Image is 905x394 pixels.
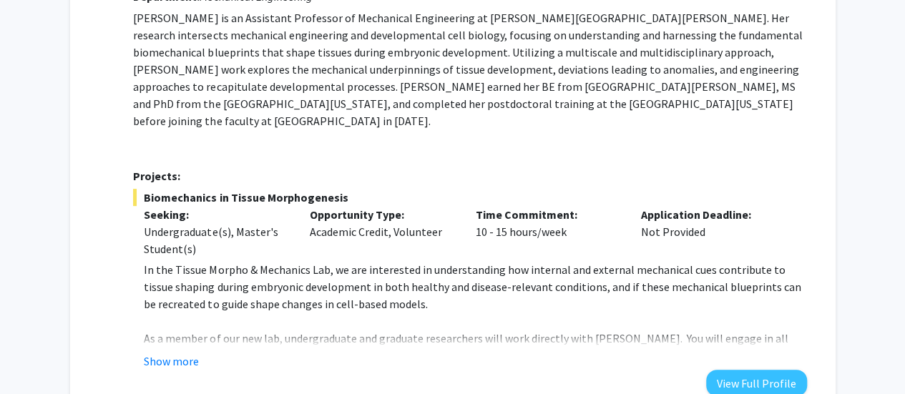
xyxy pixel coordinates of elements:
[144,353,199,370] button: Show more
[144,223,288,257] div: Undergraduate(s), Master's Student(s)
[630,206,796,257] div: Not Provided
[475,206,620,223] p: Time Commitment:
[299,206,465,257] div: Academic Credit, Volunteer
[310,206,454,223] p: Opportunity Type:
[641,206,786,223] p: Application Deadline:
[133,9,806,129] p: [PERSON_NAME] is an Assistant Professor of Mechanical Engineering at [PERSON_NAME][GEOGRAPHIC_DAT...
[11,330,61,383] iframe: Chat
[464,206,630,257] div: 10 - 15 hours/week
[133,189,806,206] span: Biomechanics in Tissue Morphogenesis
[133,169,180,183] strong: Projects:
[144,206,288,223] p: Seeking:
[144,261,806,312] p: In the Tissue Morpho & Mechanics Lab, we are interested in understanding how internal and externa...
